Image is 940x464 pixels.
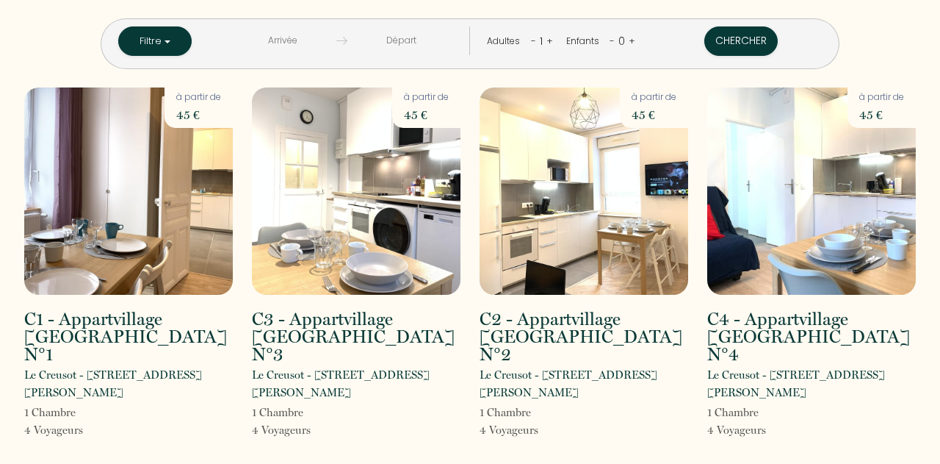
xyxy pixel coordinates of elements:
p: 1 Chambre [707,404,766,421]
p: 1 Chambre [480,404,538,421]
h2: C1 - Appartvillage [GEOGRAPHIC_DATA] N°1 [24,310,233,363]
span: s [534,424,538,437]
p: Le Creusot - [STREET_ADDRESS][PERSON_NAME] [480,366,688,401]
p: à partir de [632,90,676,104]
p: 1 Chambre [24,404,83,421]
img: rental-image [480,88,688,295]
a: + [546,34,553,48]
img: guests [336,35,347,46]
a: + [629,34,635,48]
img: rental-image [707,88,916,295]
p: Le Creusot - [STREET_ADDRESS][PERSON_NAME] [707,366,916,401]
span: s [762,424,766,437]
span: s [306,424,311,437]
p: 4 Voyageur [252,421,311,439]
p: 45 € [404,104,449,125]
p: à partir de [859,90,904,104]
div: 0 [615,29,629,53]
input: Départ [347,26,455,55]
div: Adultes [487,35,525,49]
p: 45 € [632,104,676,125]
div: 1 [536,29,546,53]
a: - [610,34,615,48]
h2: C3 - Appartvillage [GEOGRAPHIC_DATA] N°3 [252,310,460,363]
img: rental-image [252,88,460,295]
a: - [531,34,536,48]
p: à partir de [404,90,449,104]
div: Enfants [566,35,604,49]
button: Chercher [704,26,778,56]
p: Le Creusot - [STREET_ADDRESS][PERSON_NAME] [24,366,233,401]
p: 4 Voyageur [480,421,538,439]
input: Arrivée [229,26,336,55]
p: 4 Voyageur [707,421,766,439]
p: à partir de [176,90,221,104]
p: 4 Voyageur [24,421,83,439]
button: Filtre [118,26,192,56]
p: 45 € [859,104,904,125]
span: s [79,424,83,437]
img: rental-image [24,88,233,295]
h2: C4 - Appartvillage [GEOGRAPHIC_DATA] N°4 [707,310,916,363]
p: 1 Chambre [252,404,311,421]
p: 45 € [176,104,221,125]
p: Le Creusot - [STREET_ADDRESS][PERSON_NAME] [252,366,460,401]
h2: C2 - Appartvillage [GEOGRAPHIC_DATA] N°2 [480,310,688,363]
